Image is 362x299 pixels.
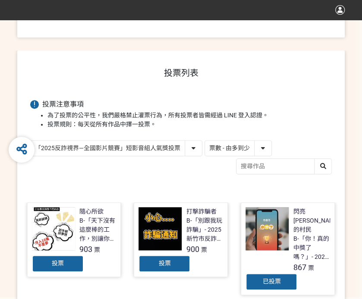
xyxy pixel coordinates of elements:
[52,260,64,267] span: 投票
[241,202,335,295] a: 閃亮[PERSON_NAME]的村民B-「你！真的中獎了嗎？」- 2025新竹市反詐視界影片徵件867票已投票
[27,202,121,277] a: 隨心所欲B-「天下沒有這麼棒的工作，別讓你的求職夢變成惡夢！」- 2025新竹市反詐視界影片徵件903票投票
[293,207,339,234] div: 閃亮[PERSON_NAME]的村民
[186,207,216,216] div: 打擊詐騙者
[236,159,331,174] input: 搜尋作品
[47,111,332,120] li: 為了投票的公平性，我們嚴格禁止灌票行為，所有投票者皆需經過 LINE 登入認證。
[94,246,100,253] span: 票
[30,68,332,78] h1: 投票列表
[79,207,104,216] div: 隨心所欲
[293,234,330,261] div: B-「你！真的中獎了嗎？」- 2025新竹市反詐視界影片徵件
[186,245,199,254] span: 900
[201,246,207,253] span: 票
[293,263,306,272] span: 867
[186,216,223,243] div: B-「別跟我玩詐騙」- 2025新竹市反詐視界影片徵件
[47,120,332,129] li: 投票規則：每天從所有作品中擇一投票。
[79,216,116,243] div: B-「天下沒有這麼棒的工作，別讓你的求職夢變成惡夢！」- 2025新竹市反詐視界影片徵件
[262,278,280,285] span: 已投票
[42,100,84,108] span: 投票注意事項
[79,245,92,254] span: 903
[308,264,314,271] span: 票
[134,202,228,277] a: 打擊詐騙者B-「別跟我玩詐騙」- 2025新竹市反詐視界影片徵件900票投票
[158,260,170,267] span: 投票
